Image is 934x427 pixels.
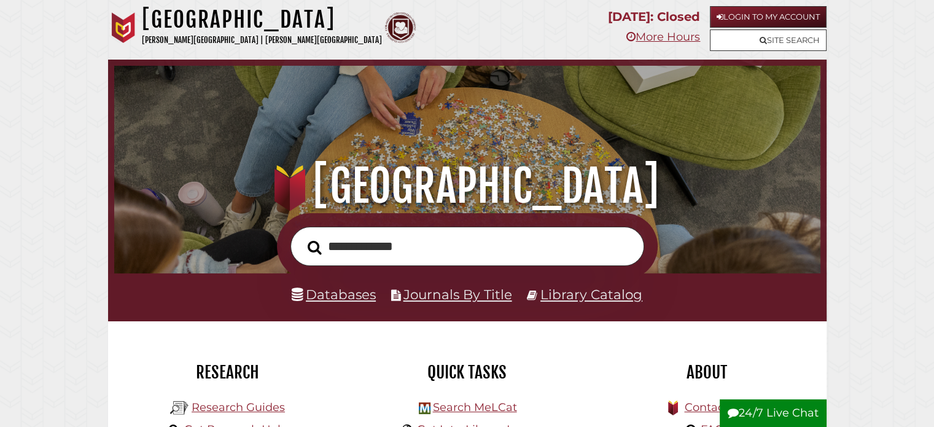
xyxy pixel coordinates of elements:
img: Calvin Theological Seminary [385,12,416,43]
img: Hekman Library Logo [419,402,430,414]
i: Search [308,240,322,254]
h1: [GEOGRAPHIC_DATA] [142,6,382,33]
img: Hekman Library Logo [170,399,189,417]
button: Search [302,237,328,258]
h1: [GEOGRAPHIC_DATA] [128,159,806,213]
a: Contact Us [684,401,745,414]
p: [DATE]: Closed [608,6,700,28]
a: Journals By Title [403,286,512,302]
a: Databases [292,286,376,302]
h2: Research [117,362,338,383]
a: Library Catalog [540,286,642,302]
img: Calvin University [108,12,139,43]
p: [PERSON_NAME][GEOGRAPHIC_DATA] | [PERSON_NAME][GEOGRAPHIC_DATA] [142,33,382,47]
a: Search MeLCat [432,401,516,414]
a: More Hours [626,30,700,44]
a: Site Search [710,29,827,51]
h2: About [596,362,817,383]
a: Research Guides [192,401,285,414]
h2: Quick Tasks [357,362,578,383]
a: Login to My Account [710,6,827,28]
